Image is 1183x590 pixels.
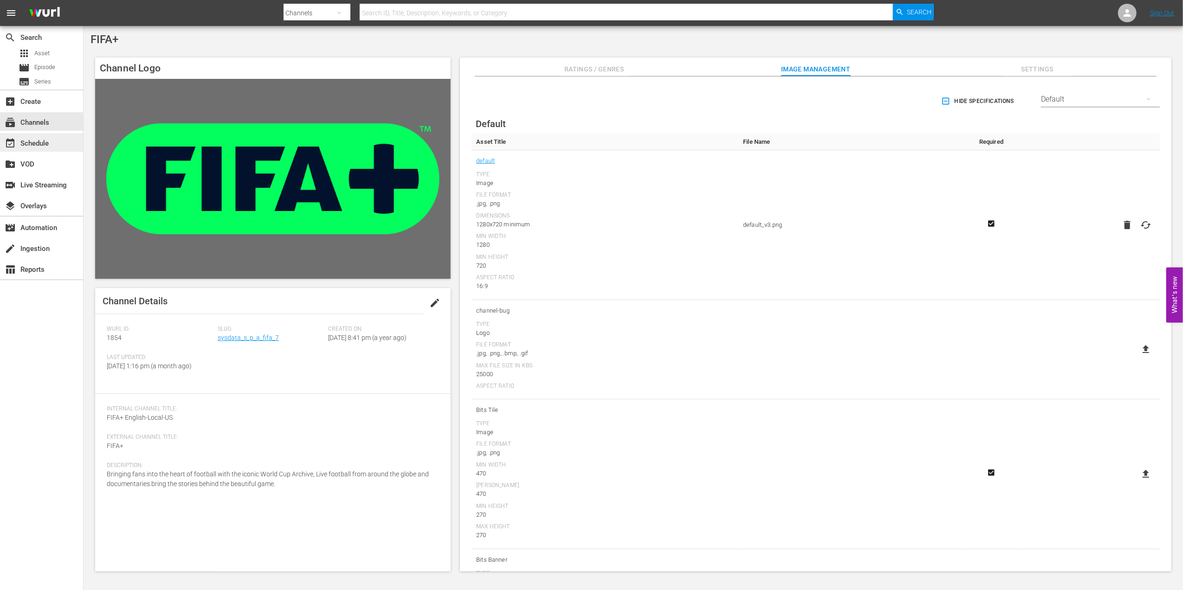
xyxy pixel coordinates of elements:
[424,292,446,314] button: edit
[91,33,118,46] span: FIFA+
[476,349,734,358] div: .jpg, .png, .bmp, .gif
[19,76,30,87] span: Series
[103,295,168,307] span: Channel Details
[939,88,1018,114] button: Hide Specifications
[218,334,279,341] a: sysdata_s_p_a_fifa_7
[6,7,17,19] span: menu
[329,334,407,341] span: [DATE] 8:41 pm (a year ago)
[476,282,734,291] div: 16:9
[476,155,495,167] a: default
[107,470,429,487] span: Bringing fans into the heart of football with the iconic World Cup Archive, Live football from ar...
[476,570,734,577] div: Type
[107,354,213,361] span: Last Updated:
[476,220,734,229] div: 1280x720 minimum
[34,49,50,58] span: Asset
[476,404,734,416] span: Bits Tile
[472,134,738,150] th: Asset Title
[1150,9,1174,17] a: Sign Out
[5,138,16,149] span: Schedule
[476,469,734,478] div: 470
[476,212,734,220] div: Dimensions
[107,434,434,441] span: External Channel Title:
[476,240,734,250] div: 1280
[476,383,734,390] div: Aspect Ratio
[476,531,734,540] div: 270
[107,326,213,333] span: Wurl ID:
[95,79,451,279] img: FIFA+
[476,462,734,469] div: Min Width
[5,264,16,275] span: Reports
[5,117,16,128] span: Channels
[5,159,16,170] span: VOD
[738,150,963,300] td: default_v3.png
[476,118,506,129] span: Default
[476,171,734,179] div: Type
[476,192,734,199] div: File Format
[429,297,440,308] span: edit
[476,370,734,379] div: 25000
[1041,86,1160,112] div: Default
[476,441,734,448] div: File Format
[893,4,934,20] button: Search
[22,2,67,24] img: ans4CAIJ8jUAAAAAAAAAAAAAAAAAAAAAAAAgQb4GAAAAAAAAAAAAAAAAAAAAAAAAJMjXAAAAAAAAAAAAAAAAAAAAAAAAgAT5G...
[559,64,629,75] span: Ratings / Genres
[738,134,963,150] th: File Name
[476,199,734,208] div: .jpg, .png
[476,448,734,457] div: .jpg, .png
[95,58,451,79] h4: Channel Logo
[986,219,997,228] svg: Required
[476,420,734,428] div: Type
[5,96,16,107] span: Create
[107,414,173,421] span: FIFA+ English-Local-US
[107,405,434,413] span: Internal Channel Title:
[476,233,734,240] div: Min Width
[476,503,734,510] div: Min Height
[476,179,734,188] div: Image
[19,62,30,73] span: Episode
[107,442,123,449] span: FIFA+
[781,64,851,75] span: Image Management
[476,254,734,261] div: Min Height
[476,482,734,489] div: [PERSON_NAME]
[19,48,30,59] span: Asset
[1002,64,1072,75] span: Settings
[107,362,192,370] span: [DATE] 1:16 pm (a month ago)
[34,63,55,72] span: Episode
[476,328,734,338] div: Logo
[5,180,16,191] span: Live Streaming
[476,428,734,437] div: Image
[5,222,16,233] span: Automation
[963,134,1019,150] th: Required
[5,32,16,43] span: Search
[907,4,931,20] span: Search
[34,77,51,86] span: Series
[5,200,16,212] span: Overlays
[476,341,734,349] div: File Format
[107,334,122,341] span: 1854
[476,523,734,531] div: Max Height
[476,362,734,370] div: Max File Size In Kbs
[476,554,734,566] span: Bits Banner
[476,261,734,270] div: 720
[476,274,734,282] div: Aspect Ratio
[218,326,324,333] span: Slug:
[1166,268,1183,323] button: Open Feedback Widget
[986,468,997,477] svg: Required
[476,489,734,499] div: 470
[476,321,734,328] div: Type
[476,510,734,519] div: 270
[107,462,434,469] span: Description:
[329,326,435,333] span: Created On:
[5,243,16,254] span: Ingestion
[943,96,1014,106] span: Hide Specifications
[476,305,734,317] span: channel-bug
